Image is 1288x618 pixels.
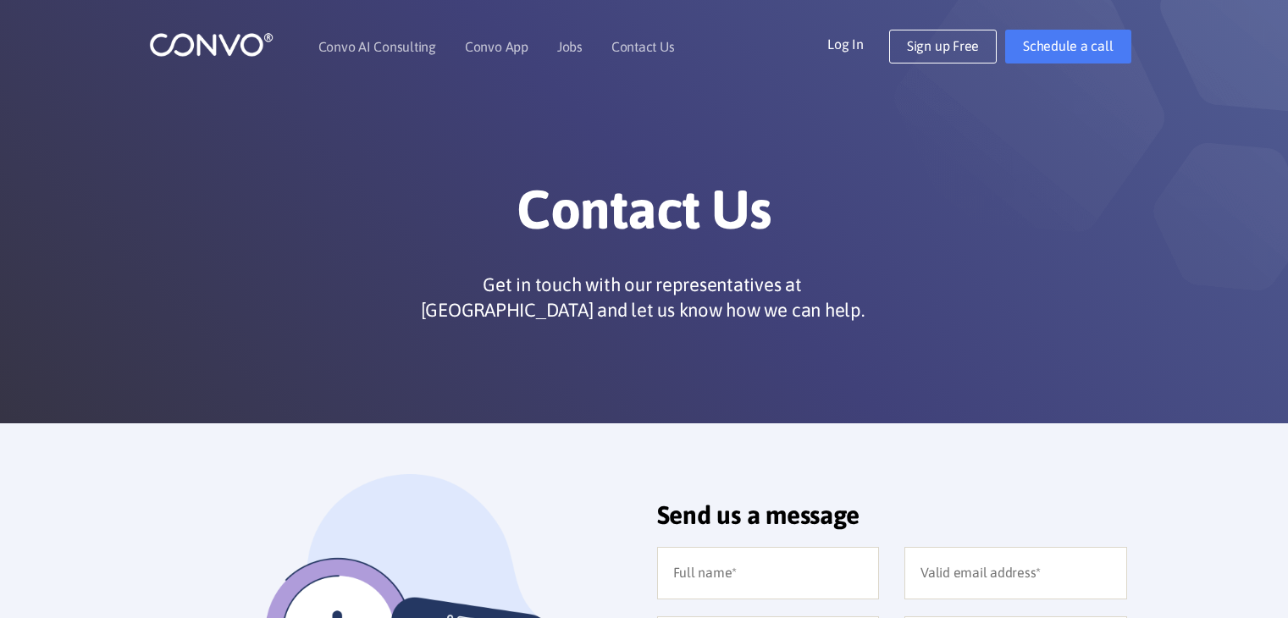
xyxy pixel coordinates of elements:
input: Valid email address* [904,547,1127,599]
p: Get in touch with our representatives at [GEOGRAPHIC_DATA] and let us know how we can help. [414,272,871,323]
img: logo_1.png [149,31,274,58]
a: Sign up Free [889,30,997,63]
h1: Contact Us [174,177,1114,255]
a: Convo AI Consulting [318,40,436,53]
a: Convo App [465,40,528,53]
a: Schedule a call [1005,30,1130,63]
h2: Send us a message [657,499,1127,543]
a: Contact Us [611,40,675,53]
a: Log In [827,30,889,57]
a: Jobs [557,40,583,53]
input: Full name* [657,547,880,599]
